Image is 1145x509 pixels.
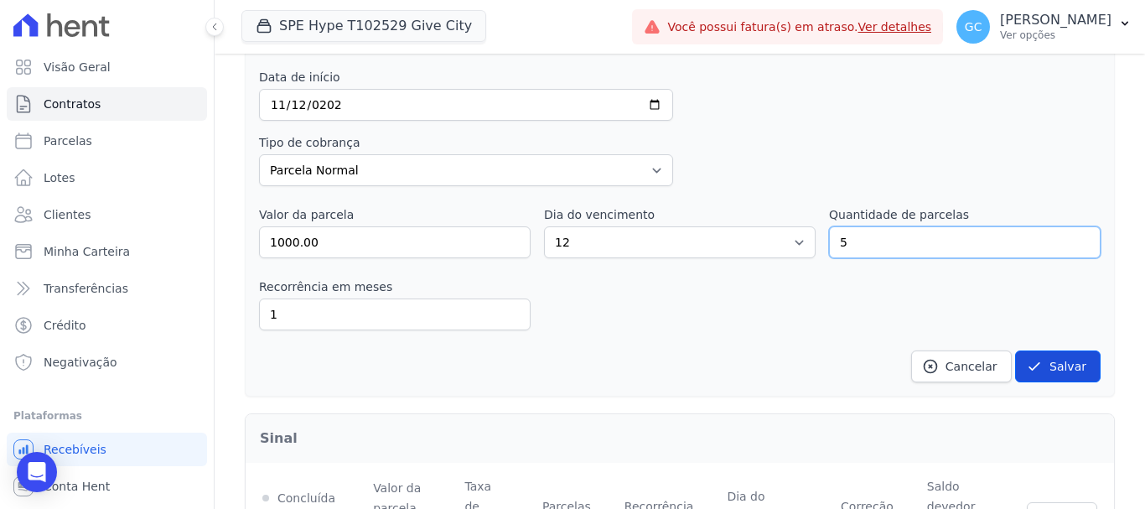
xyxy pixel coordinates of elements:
span: Minha Carteira [44,243,130,260]
a: Minha Carteira [7,235,207,268]
span: Conta Hent [44,478,110,495]
a: Cancelar [911,351,1012,382]
a: Clientes [7,198,207,231]
label: Data de início [259,70,340,84]
button: GC [PERSON_NAME] Ver opções [943,3,1145,50]
a: Recebíveis [7,433,207,466]
button: SPE Hype T102529 Give City [241,10,486,42]
span: Contratos [44,96,101,112]
a: Transferências [7,272,207,305]
a: Contratos [7,87,207,121]
div: Open Intercom Messenger [17,452,57,492]
label: Valor da parcela [259,208,354,221]
label: Dia do vencimento [544,208,655,221]
span: Cancelar [946,358,997,375]
span: Visão Geral [44,59,111,75]
p: [PERSON_NAME] [1000,12,1111,29]
a: Crédito [7,309,207,342]
a: Conta Hent [7,470,207,503]
div: Plataformas [13,406,200,426]
span: GC [965,21,982,33]
a: Lotes [7,161,207,195]
label: Tipo de cobrança [259,136,360,149]
span: Você possui fatura(s) em atraso. [667,18,931,36]
span: Recebíveis [44,441,106,458]
p: Ver opções [1000,29,1111,42]
span: Negativação [44,354,117,371]
span: Clientes [44,206,91,223]
span: Concluída [277,491,335,505]
h2: Sinal [260,428,1100,449]
span: Parcelas [44,132,92,149]
a: Parcelas [7,124,207,158]
button: Salvar [1015,351,1101,382]
span: Crédito [44,317,86,334]
label: Recorrência em meses [259,280,392,293]
a: Negativação [7,345,207,379]
a: Ver detalhes [858,20,932,34]
label: Quantidade de parcelas [829,208,969,221]
a: Visão Geral [7,50,207,84]
span: Transferências [44,280,128,297]
span: Lotes [44,169,75,186]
